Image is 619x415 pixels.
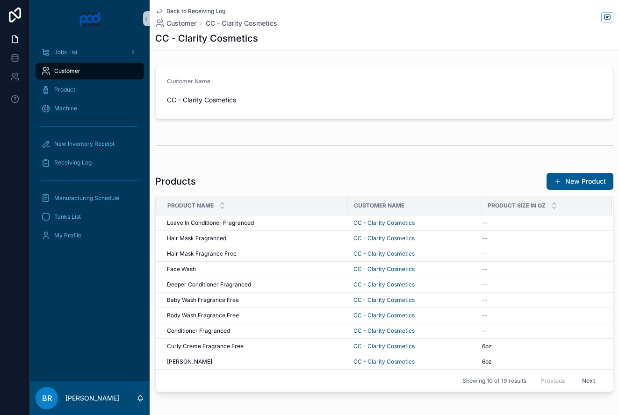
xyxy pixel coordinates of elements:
a: Conditioner Fragranced [167,327,342,335]
a: Customer [155,19,196,28]
span: Curly Creme Fragrance Free [167,343,244,350]
a: Machine [36,100,144,117]
span: Product Name [167,202,214,209]
span: Baby Wash Fragrance Free [167,296,239,304]
a: Jobs List [36,44,144,61]
span: 6oz [482,343,492,350]
a: -- [482,235,601,242]
span: Leave In Conditioner Fragranced [167,219,254,227]
span: Customer Name [354,202,404,209]
span: Hair Mask Fragranced [167,235,226,242]
a: -- [482,327,601,335]
a: Tanks List [36,208,144,225]
a: Manufacturing Schedule [36,190,144,207]
span: Face Wash [167,265,196,273]
a: CC - Clarity Cosmetics [206,19,277,28]
a: CC - Clarity Cosmetics [353,250,415,258]
h1: CC - Clarity Cosmetics [155,32,258,45]
a: 6oz [482,343,601,350]
a: -- [482,250,601,258]
a: -- [482,281,601,288]
span: -- [482,281,488,288]
a: New Inventory Receipt [36,136,144,152]
span: Product Size in Oz [488,202,546,209]
span: New Inventory Receipt [54,140,115,148]
span: -- [482,265,488,273]
a: CC - Clarity Cosmetics [353,312,476,319]
span: -- [482,327,488,335]
a: CC - Clarity Cosmetics [353,343,415,350]
a: CC - Clarity Cosmetics [353,265,476,273]
span: Receiving Log [54,159,92,166]
a: CC - Clarity Cosmetics [353,281,476,288]
a: My Profile [36,227,144,244]
a: CC - Clarity Cosmetics [353,358,415,365]
a: Curly Creme Fragrance Free [167,343,342,350]
span: Jobs List [54,49,78,56]
span: Deeper Conditioner Fragranced [167,281,251,288]
a: Hair Mask Fragranced [167,235,342,242]
a: Back to Receiving Log [155,7,225,15]
span: 6oz [482,358,492,365]
a: -- [482,312,601,319]
span: [PERSON_NAME] [167,358,212,365]
span: My Profile [54,232,81,239]
span: Back to Receiving Log [166,7,225,15]
a: CC - Clarity Cosmetics [353,281,415,288]
a: CC - Clarity Cosmetics [353,219,476,227]
a: Leave In Conditioner Fragranced [167,219,342,227]
a: CC - Clarity Cosmetics [353,358,476,365]
span: Manufacturing Schedule [54,194,119,202]
a: CC - Clarity Cosmetics [353,265,415,273]
a: Receiving Log [36,154,144,171]
a: CC - Clarity Cosmetics [353,250,476,258]
span: BR [42,393,52,404]
span: Customer [54,67,80,75]
span: Product [54,86,75,93]
a: CC - Clarity Cosmetics [353,327,415,335]
span: -- [482,250,488,258]
span: -- [482,219,488,227]
a: CC - Clarity Cosmetics [353,219,415,227]
img: App logo [79,11,101,26]
button: New Product [547,173,613,190]
span: -- [482,312,488,319]
div: scrollable content [30,37,150,256]
a: -- [482,219,601,227]
span: -- [482,235,488,242]
a: CC - Clarity Cosmetics [353,343,476,350]
p: [PERSON_NAME] [65,394,119,403]
a: [PERSON_NAME] [167,358,342,365]
a: CC - Clarity Cosmetics [353,327,476,335]
span: Conditioner Fragranced [167,327,230,335]
a: Hair Mask Fragrance Free [167,250,342,258]
span: Body Wash Fragrance Free [167,312,239,319]
button: Next [576,373,602,388]
span: Customer Name [167,78,210,85]
span: Tanks List [54,213,81,221]
span: Machine [54,105,77,112]
span: -- [482,296,488,304]
a: Customer [36,63,144,79]
a: CC - Clarity Cosmetics [353,296,415,304]
a: Baby Wash Fragrance Free [167,296,342,304]
a: CC - Clarity Cosmetics [353,312,415,319]
h1: Products [155,175,196,188]
a: CC - Clarity Cosmetics [353,235,415,242]
span: CC - Clarity Cosmetics [167,95,602,105]
a: Product [36,81,144,98]
a: Face Wash [167,265,342,273]
a: -- [482,296,601,304]
a: CC - Clarity Cosmetics [353,235,476,242]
